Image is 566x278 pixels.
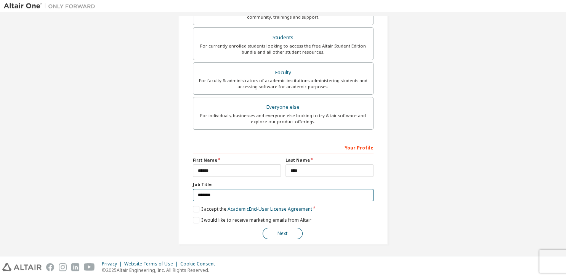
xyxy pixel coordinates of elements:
[71,263,79,271] img: linkedin.svg
[228,206,312,212] a: Academic End-User License Agreement
[84,263,95,271] img: youtube.svg
[59,263,67,271] img: instagram.svg
[124,261,180,267] div: Website Terms of Use
[263,228,303,239] button: Next
[198,113,369,125] div: For individuals, businesses and everyone else looking to try Altair software and explore our prod...
[285,157,374,163] label: Last Name
[198,102,369,113] div: Everyone else
[102,267,220,273] p: © 2025 Altair Engineering, Inc. All Rights Reserved.
[198,32,369,43] div: Students
[198,67,369,78] div: Faculty
[4,2,99,10] img: Altair One
[102,261,124,267] div: Privacy
[198,78,369,90] div: For faculty & administrators of academic institutions administering students and accessing softwa...
[2,263,42,271] img: altair_logo.svg
[193,217,311,223] label: I would like to receive marketing emails from Altair
[193,181,374,187] label: Job Title
[193,206,312,212] label: I accept the
[193,157,281,163] label: First Name
[46,263,54,271] img: facebook.svg
[193,141,374,153] div: Your Profile
[198,43,369,55] div: For currently enrolled students looking to access the free Altair Student Edition bundle and all ...
[180,261,220,267] div: Cookie Consent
